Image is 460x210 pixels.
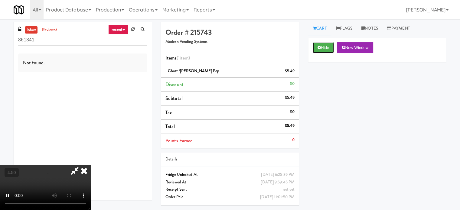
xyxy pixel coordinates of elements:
div: $5.49 [285,94,295,102]
div: Receipt Sent [165,186,295,193]
span: Ghost ‘[PERSON_NAME] Pop [168,68,219,74]
a: Payment [383,22,415,35]
img: Micromart [14,5,24,15]
div: $0 [290,108,295,116]
h4: Order # 215743 [165,28,295,36]
div: $5.49 [285,122,295,130]
div: Reviewed At [165,179,295,186]
span: Not found. [23,59,45,66]
a: inbox [25,26,38,34]
div: [DATE] 9:59:45 PM [261,179,295,186]
div: [DATE] 11:01:50 PM [260,193,295,201]
span: Total [165,123,175,130]
button: Hide [313,42,334,53]
div: 0 [292,136,295,144]
span: Discount [165,81,184,88]
span: not yet [283,186,295,192]
div: $0 [290,80,295,88]
span: Points Earned [165,137,193,144]
a: Notes [357,22,383,35]
div: $5.49 [285,67,295,75]
div: Details [165,156,295,163]
span: (1 ) [177,54,190,61]
div: Fridge Unlocked At [165,171,295,179]
div: Order Paid [165,193,295,201]
h5: Modern Vending Systems [165,40,295,44]
span: Items [165,54,190,61]
span: Subtotal [165,95,183,102]
button: New Window [337,42,373,53]
a: reviewed [41,26,59,34]
div: [DATE] 6:25:39 PM [261,171,295,179]
a: Cart [308,22,331,35]
ng-pluralize: item [180,54,188,61]
span: Tax [165,109,172,116]
a: Flags [331,22,357,35]
a: recent [108,25,128,34]
input: Search vision orders [18,34,147,46]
